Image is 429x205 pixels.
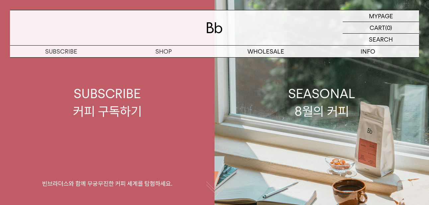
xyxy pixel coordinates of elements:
[343,10,419,22] a: MYPAGE
[370,22,385,33] p: CART
[369,10,393,22] p: MYPAGE
[288,85,355,120] div: SEASONAL 8월의 커피
[207,22,222,33] img: 로고
[317,46,419,57] p: INFO
[214,46,317,57] p: WHOLESALE
[369,34,393,45] p: SEARCH
[10,46,112,57] a: SUBSCRIBE
[73,85,142,120] div: SUBSCRIBE 커피 구독하기
[112,46,214,57] a: SHOP
[385,22,392,33] p: (0)
[343,22,419,34] a: CART (0)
